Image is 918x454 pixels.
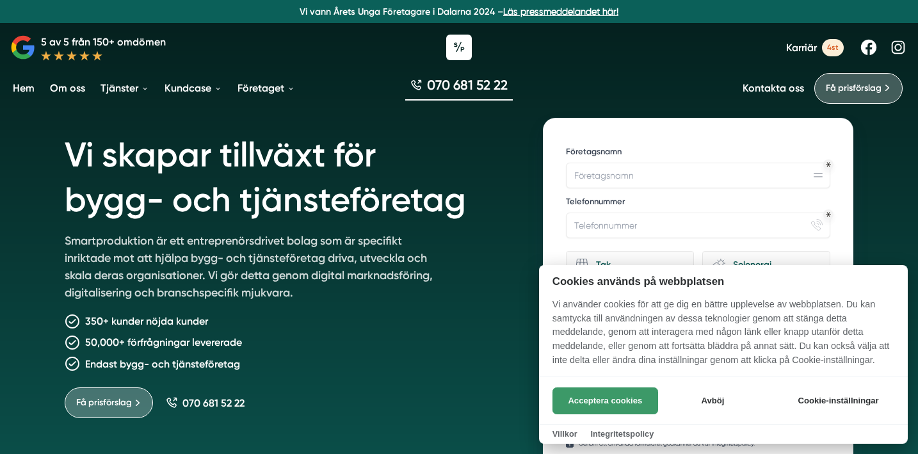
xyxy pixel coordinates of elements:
button: Avböj [662,387,764,414]
a: Integritetspolicy [590,429,654,439]
a: Villkor [552,429,577,439]
button: Cookie-inställningar [782,387,894,414]
button: Acceptera cookies [552,387,658,414]
h2: Cookies används på webbplatsen [539,275,908,288]
p: Vi använder cookies för att ge dig en bättre upplevelse av webbplatsen. Du kan samtycka till anvä... [539,298,908,376]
